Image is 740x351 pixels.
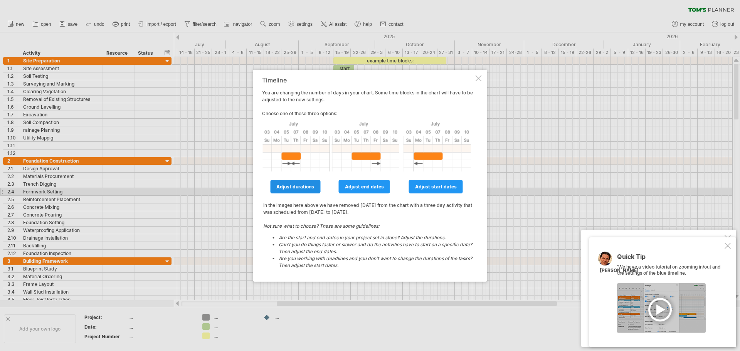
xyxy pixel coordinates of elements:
[409,180,463,193] a: adjust start dates
[617,254,723,264] div: Quick Tip
[270,180,320,193] a: adjust durations
[263,223,473,269] i: Not sure what to choose? These are some guidelines:
[590,237,723,244] div: [PERSON_NAME]'s AI-assistant
[600,267,639,274] div: [PERSON_NAME]
[262,77,474,275] div: You are changing the number of days in your chart. Some time blocks in the chart will have to be ...
[263,195,473,274] td: In the images here above we have removed [DATE] from the chart with a three day activity that was...
[617,254,723,333] div: 'We have a video tutorial on zooming in/out and the settings of the blue timeline.
[262,77,474,84] div: Timeline
[279,241,473,255] li: Can't you do things faster or slower and do the activities have to start on a specific date? Then...
[279,255,473,269] li: Are you working with deadlines and you don't want to change the durations of the tasks? Then adju...
[339,180,390,193] a: adjust end dates
[279,234,473,241] li: Are the start and end dates in your project set in stone? Adjust the durations.
[345,184,384,190] span: adjust end dates
[276,184,314,190] span: adjust durations
[415,184,457,190] span: adjust start dates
